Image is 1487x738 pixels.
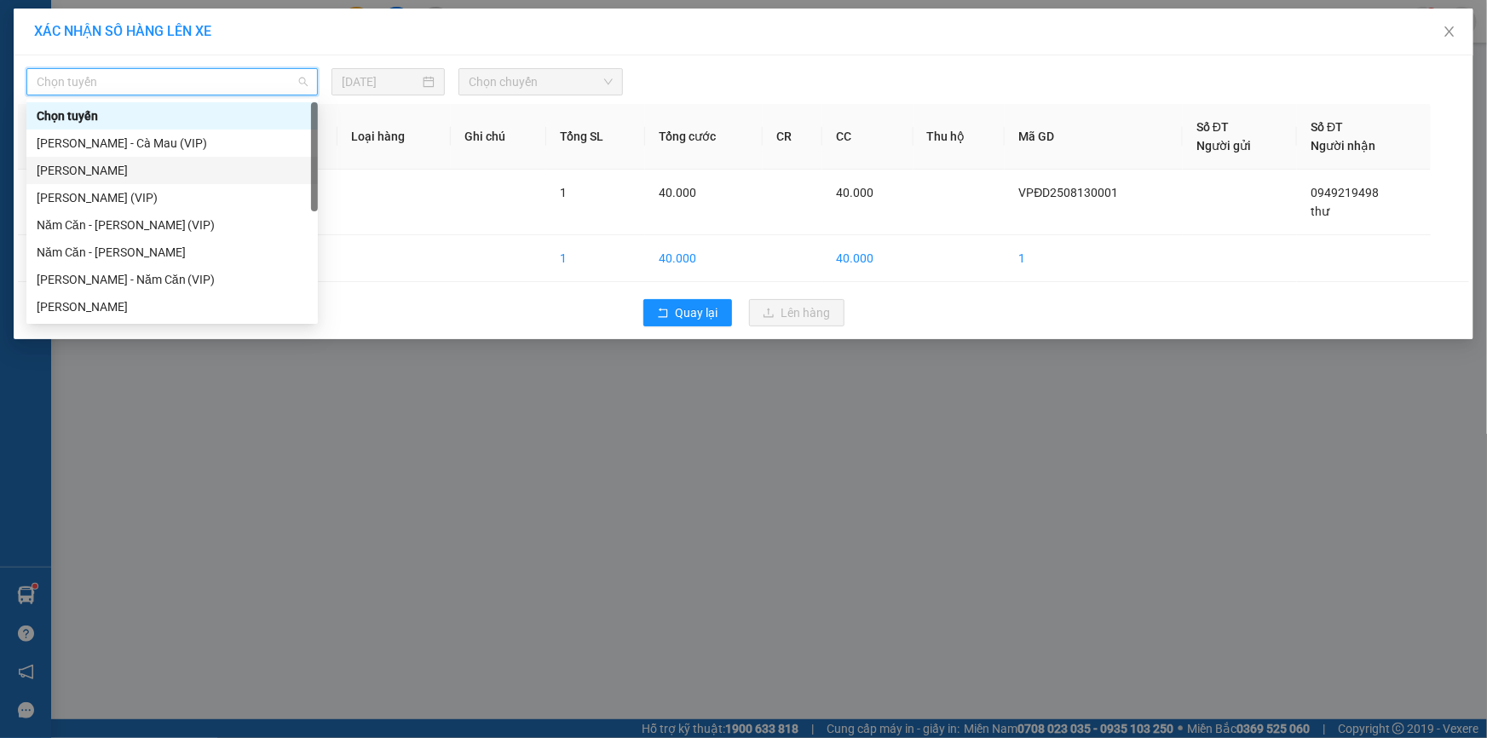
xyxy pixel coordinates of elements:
[749,299,844,326] button: uploadLên hàng
[645,235,764,282] td: 40.000
[560,186,567,199] span: 1
[1443,25,1456,38] span: close
[26,157,318,184] div: Cà Mau - Hồ Chí Minh
[37,161,308,180] div: [PERSON_NAME]
[659,186,696,199] span: 40.000
[21,124,205,152] b: GỬI : VP Đầm Dơi
[159,42,712,63] li: 26 Phó Cơ Điều, Phường 12
[836,186,873,199] span: 40.000
[18,104,87,170] th: STT
[37,216,308,234] div: Năm Căn - [PERSON_NAME] (VIP)
[26,184,318,211] div: Cà Mau - Hồ Chí Minh (VIP)
[342,72,419,91] input: 13/08/2025
[914,104,1006,170] th: Thu hộ
[37,270,308,289] div: [PERSON_NAME] - Năm Căn (VIP)
[37,243,308,262] div: Năm Căn - [PERSON_NAME]
[26,293,318,320] div: Hồ Chí Minh - Cà Mau
[26,266,318,293] div: Hồ Chí Minh - Năm Căn (VIP)
[26,102,318,130] div: Chọn tuyến
[337,104,451,170] th: Loại hàng
[657,307,669,320] span: rollback
[546,235,645,282] td: 1
[643,299,732,326] button: rollbackQuay lại
[37,297,308,316] div: [PERSON_NAME]
[37,107,308,125] div: Chọn tuyến
[1196,120,1229,134] span: Số ĐT
[451,104,546,170] th: Ghi chú
[1311,139,1375,153] span: Người nhận
[34,23,211,39] span: XÁC NHẬN SỐ HÀNG LÊN XE
[18,170,87,235] td: 1
[1018,186,1118,199] span: VPĐD2508130001
[645,104,764,170] th: Tổng cước
[37,134,308,153] div: [PERSON_NAME] - Cà Mau (VIP)
[1311,205,1329,218] span: thư
[1196,139,1251,153] span: Người gửi
[26,130,318,157] div: Hồ Chí Minh - Cà Mau (VIP)
[1005,235,1183,282] td: 1
[546,104,645,170] th: Tổng SL
[1005,104,1183,170] th: Mã GD
[822,235,913,282] td: 40.000
[37,188,308,207] div: [PERSON_NAME] (VIP)
[159,63,712,84] li: Hotline: 02839552959
[822,104,913,170] th: CC
[1426,9,1473,56] button: Close
[1311,186,1379,199] span: 0949219498
[26,239,318,266] div: Năm Căn - Hồ Chí Minh
[469,69,613,95] span: Chọn chuyến
[37,69,308,95] span: Chọn tuyến
[1311,120,1343,134] span: Số ĐT
[21,21,107,107] img: logo.jpg
[763,104,822,170] th: CR
[26,211,318,239] div: Năm Căn - Hồ Chí Minh (VIP)
[676,303,718,322] span: Quay lại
